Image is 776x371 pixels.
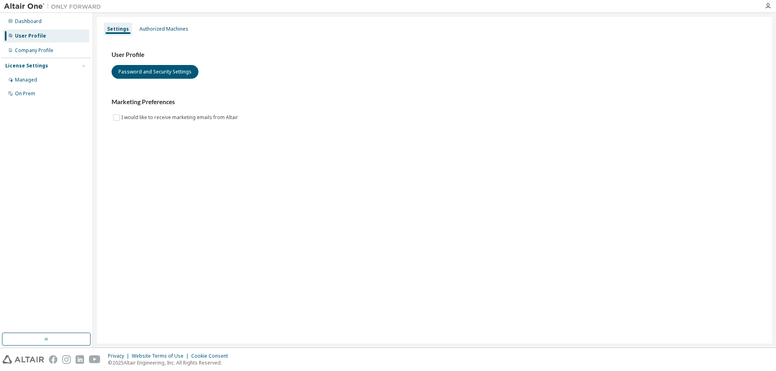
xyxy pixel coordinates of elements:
div: Managed [15,77,37,83]
img: altair_logo.svg [2,355,44,364]
h3: Marketing Preferences [112,98,757,106]
div: Company Profile [15,47,53,54]
div: On Prem [15,90,35,97]
h3: User Profile [112,51,757,59]
div: Authorized Machines [139,26,188,32]
img: Altair One [4,2,105,10]
div: Settings [107,26,129,32]
div: Cookie Consent [191,353,233,359]
img: instagram.svg [62,355,71,364]
p: © 2025 Altair Engineering, Inc. All Rights Reserved. [108,359,233,366]
img: youtube.svg [89,355,101,364]
img: linkedin.svg [76,355,84,364]
label: I would like to receive marketing emails from Altair [121,113,240,122]
img: facebook.svg [49,355,57,364]
div: Dashboard [15,18,42,25]
div: Website Terms of Use [132,353,191,359]
div: User Profile [15,33,46,39]
div: License Settings [5,63,48,69]
div: Privacy [108,353,132,359]
button: Password and Security Settings [112,65,198,79]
